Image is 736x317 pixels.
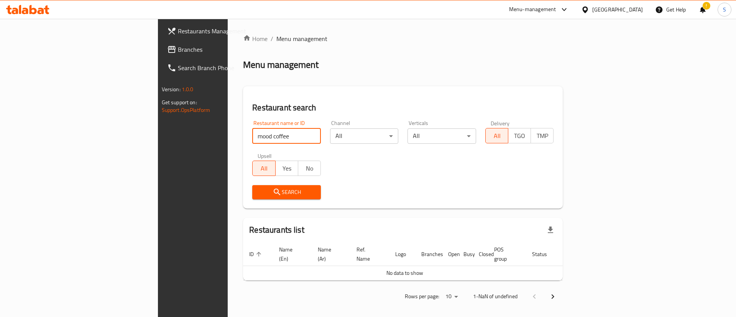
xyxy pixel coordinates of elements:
button: All [485,128,508,143]
span: Status [532,250,557,259]
span: Version: [162,84,181,94]
span: All [256,163,272,174]
span: Ref. Name [356,245,380,263]
div: Export file [541,221,560,239]
span: Menu management [276,34,327,43]
nav: breadcrumb [243,34,563,43]
th: Logo [389,243,415,266]
span: Name (En) [279,245,302,263]
span: Get support on: [162,97,197,107]
div: All [330,128,399,144]
span: Search Branch Phone [178,63,275,72]
th: Open [442,243,457,266]
label: Delivery [491,120,510,126]
button: All [252,161,275,176]
button: Search [252,185,321,199]
span: Yes [279,163,295,174]
span: No data to show [386,268,423,278]
a: Support.OpsPlatform [162,105,210,115]
div: Rows per page: [442,291,461,302]
button: TMP [531,128,554,143]
span: All [489,130,505,141]
a: Restaurants Management [161,22,281,40]
button: No [298,161,321,176]
a: Search Branch Phone [161,59,281,77]
div: All [407,128,476,144]
a: Branches [161,40,281,59]
span: ID [249,250,264,259]
button: Next page [544,287,562,306]
span: TMP [534,130,550,141]
h2: Restaurants list [249,224,304,236]
span: Name (Ar) [318,245,341,263]
table: enhanced table [243,243,593,281]
span: S [723,5,726,14]
span: Branches [178,45,275,54]
button: TGO [508,128,531,143]
span: TGO [511,130,528,141]
label: Upsell [258,153,272,158]
span: Search [258,187,315,197]
div: Menu-management [509,5,556,14]
h2: Menu management [243,59,319,71]
th: Branches [415,243,442,266]
h2: Restaurant search [252,102,554,113]
th: Closed [473,243,488,266]
span: 1.0.0 [182,84,194,94]
span: No [301,163,318,174]
span: POS group [494,245,517,263]
p: 1-NaN of undefined [473,292,517,301]
span: Restaurants Management [178,26,275,36]
th: Busy [457,243,473,266]
p: Rows per page: [405,292,439,301]
input: Search for restaurant name or ID.. [252,128,321,144]
button: Yes [275,161,298,176]
div: [GEOGRAPHIC_DATA] [592,5,643,14]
